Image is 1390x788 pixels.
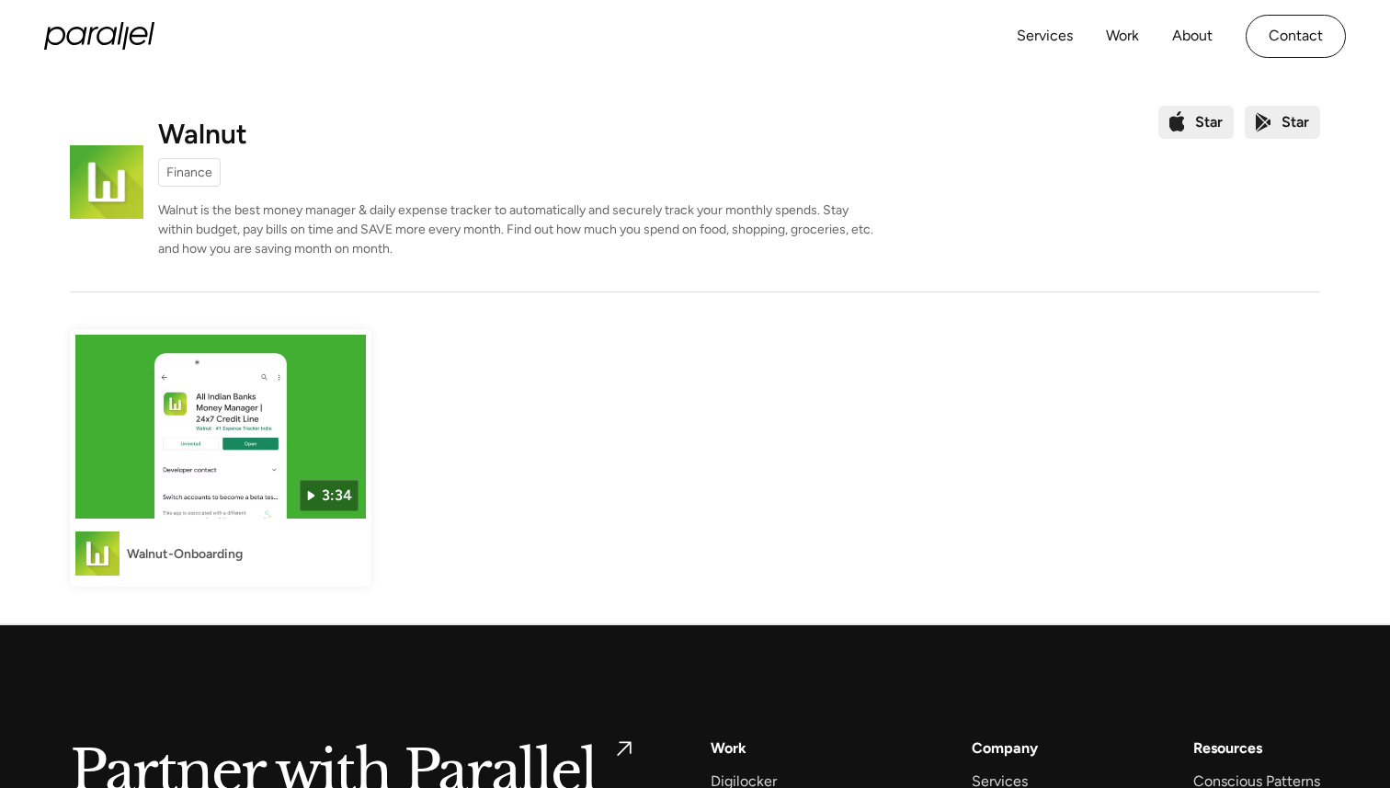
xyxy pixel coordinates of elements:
p: Walnut is the best money manager & daily expense tracker to automatically and securely track your... [158,200,875,258]
a: Company [972,736,1038,760]
a: Services [1017,23,1073,50]
div: Walnut-Onboarding [127,544,243,564]
div: Resources [1193,736,1262,760]
div: 3:34 [322,485,352,507]
a: Work [711,736,746,760]
div: Star [1282,111,1309,133]
h1: Walnut [158,120,247,148]
img: Walnut-Onboarding [75,335,366,519]
a: Contact [1246,15,1346,58]
a: About [1172,23,1213,50]
a: Work [1106,23,1139,50]
div: Finance [166,163,212,182]
div: Star [1195,111,1223,133]
a: Finance [158,158,221,187]
img: Walnut-Onboarding [75,531,120,576]
a: Walnut-Onboarding3:34Walnut-OnboardingWalnut-Onboarding [70,329,371,587]
a: home [44,22,154,50]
